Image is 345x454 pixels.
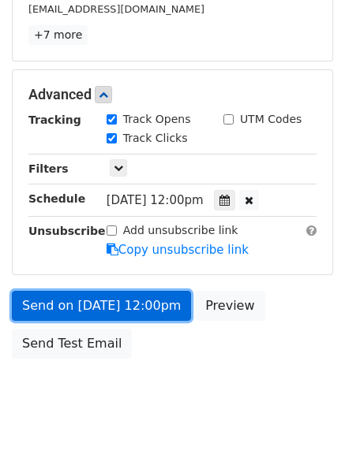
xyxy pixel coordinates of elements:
[123,111,191,128] label: Track Opens
[28,192,85,205] strong: Schedule
[107,193,204,207] span: [DATE] 12:00pm
[28,113,81,126] strong: Tracking
[266,378,345,454] iframe: Chat Widget
[28,3,204,15] small: [EMAIL_ADDRESS][DOMAIN_NAME]
[28,225,106,237] strong: Unsubscribe
[28,25,88,45] a: +7 more
[28,162,69,175] strong: Filters
[12,329,132,359] a: Send Test Email
[123,130,188,147] label: Track Clicks
[107,243,249,257] a: Copy unsubscribe link
[123,222,238,239] label: Add unsubscribe link
[195,291,264,321] a: Preview
[12,291,191,321] a: Send on [DATE] 12:00pm
[28,86,317,103] h5: Advanced
[240,111,302,128] label: UTM Codes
